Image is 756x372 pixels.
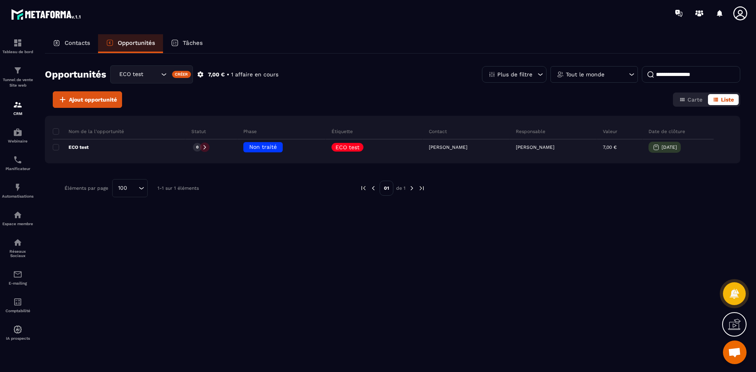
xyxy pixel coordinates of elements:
[2,111,33,116] p: CRM
[335,144,359,150] p: ECO test
[45,34,98,53] a: Contacts
[13,297,22,307] img: accountant
[370,185,377,192] img: prev
[2,32,33,60] a: formationformationTableau de bord
[516,128,545,135] p: Responsable
[603,144,617,150] p: 7,00 €
[13,238,22,247] img: social-network
[65,185,108,191] p: Éléments par page
[2,94,33,122] a: formationformationCRM
[249,144,277,150] span: Non traité
[130,184,137,192] input: Search for option
[2,122,33,149] a: automationsautomationsWebinaire
[418,185,425,192] img: next
[723,341,747,364] div: Ouvrir le chat
[2,222,33,226] p: Espace membre
[98,34,163,53] a: Opportunités
[2,336,33,341] p: IA prospects
[191,128,206,135] p: Statut
[2,177,33,204] a: automationsautomationsAutomatisations
[118,39,155,46] p: Opportunités
[2,167,33,171] p: Planificateur
[649,128,685,135] p: Date de clôture
[661,144,677,150] p: [DATE]
[117,70,145,79] span: ECO test
[408,185,415,192] img: next
[2,281,33,285] p: E-mailing
[13,210,22,220] img: automations
[566,72,604,77] p: Tout le monde
[13,38,22,48] img: formation
[163,34,211,53] a: Tâches
[603,128,617,135] p: Valeur
[69,96,117,104] span: Ajout opportunité
[13,183,22,192] img: automations
[13,66,22,75] img: formation
[53,144,89,150] p: ECO test
[157,185,199,191] p: 1-1 sur 1 éléments
[172,71,191,78] div: Créer
[360,185,367,192] img: prev
[2,139,33,143] p: Webinaire
[110,65,193,83] div: Search for option
[2,204,33,232] a: automationsautomationsEspace membre
[516,144,554,150] p: [PERSON_NAME]
[208,71,225,78] p: 7,00 €
[2,77,33,88] p: Tunnel de vente Site web
[721,96,734,103] span: Liste
[53,128,124,135] p: Nom de la l'opportunité
[429,128,447,135] p: Contact
[2,194,33,198] p: Automatisations
[196,144,198,150] p: 0
[332,128,353,135] p: Étiquette
[183,39,203,46] p: Tâches
[53,91,122,108] button: Ajout opportunité
[13,155,22,165] img: scheduler
[396,185,406,191] p: de 1
[2,50,33,54] p: Tableau de bord
[708,94,739,105] button: Liste
[2,291,33,319] a: accountantaccountantComptabilité
[674,94,707,105] button: Carte
[227,71,229,78] p: •
[2,60,33,94] a: formationformationTunnel de vente Site web
[145,70,159,79] input: Search for option
[2,149,33,177] a: schedulerschedulerPlanificateur
[112,179,148,197] div: Search for option
[2,264,33,291] a: emailemailE-mailing
[115,184,130,192] span: 100
[2,249,33,258] p: Réseaux Sociaux
[2,232,33,264] a: social-networksocial-networkRéseaux Sociaux
[380,181,393,196] p: 01
[45,67,106,82] h2: Opportunités
[13,325,22,334] img: automations
[687,96,702,103] span: Carte
[11,7,82,21] img: logo
[243,128,257,135] p: Phase
[2,309,33,313] p: Comptabilité
[231,71,278,78] p: 1 affaire en cours
[65,39,90,46] p: Contacts
[13,128,22,137] img: automations
[13,100,22,109] img: formation
[13,270,22,279] img: email
[497,72,532,77] p: Plus de filtre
